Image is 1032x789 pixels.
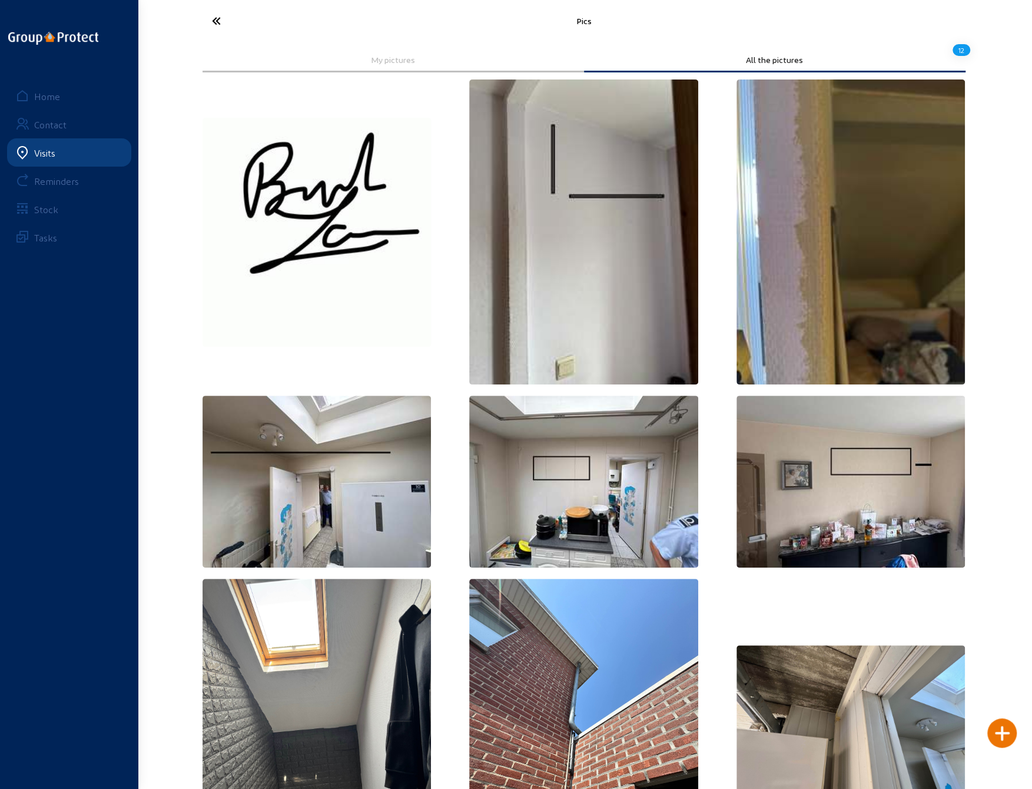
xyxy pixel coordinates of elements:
div: Visits [34,147,55,158]
a: Contact [7,110,131,138]
img: thb_3708a07e-aacd-8c71-c6a0-9ec3828aea51.jpeg [469,396,698,568]
div: My pictures [211,55,576,65]
img: thb_e3088a7b-7f4f-b382-9b1e-b226b80cdada.jpeg [736,79,965,384]
img: thb_0883a2d0-4eab-4470-3647-b16b632b1303.jpeg [736,396,965,568]
a: Stock [7,195,131,223]
div: Home [34,91,60,102]
div: All the pictures [592,55,957,65]
img: thb_432058f5-11bc-673a-dbb6-204391e43607.jpeg [469,79,698,384]
img: thb_5cf7dd91-fb3b-8c95-391f-7beaf7179174.jpeg [203,118,432,347]
div: Contact [34,119,67,130]
img: logo-oneline.png [8,32,98,45]
a: Visits [7,138,131,167]
img: thb_4b7a407e-39b3-696e-2563-31f2215c04d5.jpeg [203,396,432,568]
div: Reminders [34,175,79,187]
a: Home [7,82,131,110]
div: Stock [34,204,58,215]
div: 12 [953,40,970,60]
a: Tasks [7,223,131,251]
a: Reminders [7,167,131,195]
div: Tasks [34,232,57,243]
div: Pics [325,16,843,26]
